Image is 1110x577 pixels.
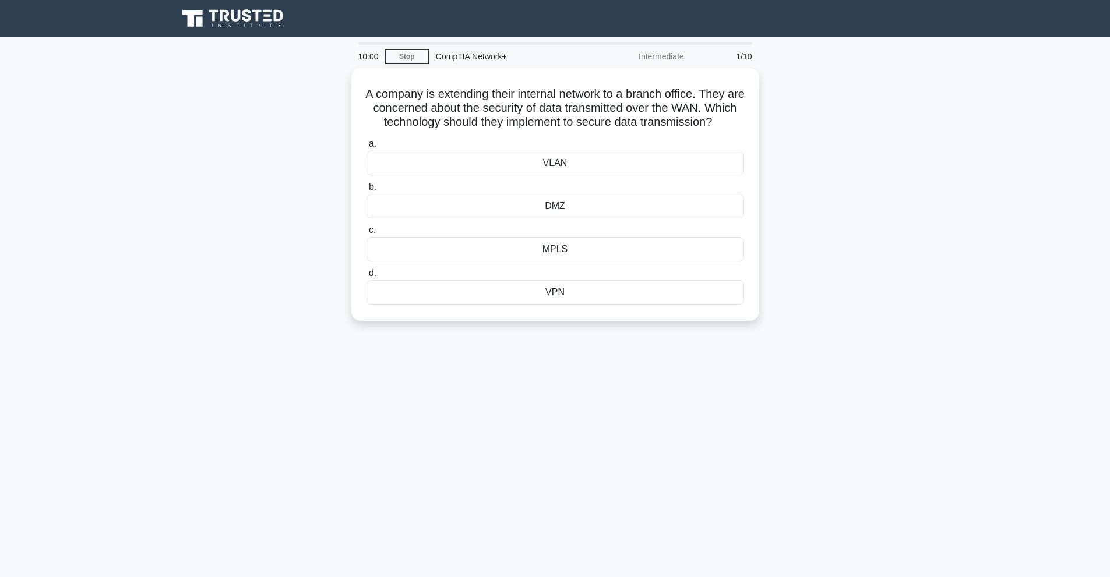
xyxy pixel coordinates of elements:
div: VPN [367,280,744,305]
div: 1/10 [691,45,759,68]
a: Stop [385,49,429,64]
span: b. [369,182,376,192]
div: DMZ [367,194,744,218]
h5: A company is extending their internal network to a branch office. They are concerned about the se... [365,87,745,130]
span: d. [369,268,376,278]
div: 10:00 [351,45,385,68]
div: Intermediate [589,45,691,68]
div: MPLS [367,237,744,261]
span: c. [369,225,376,235]
div: VLAN [367,151,744,175]
div: CompTIA Network+ [429,45,589,68]
span: a. [369,139,376,148]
